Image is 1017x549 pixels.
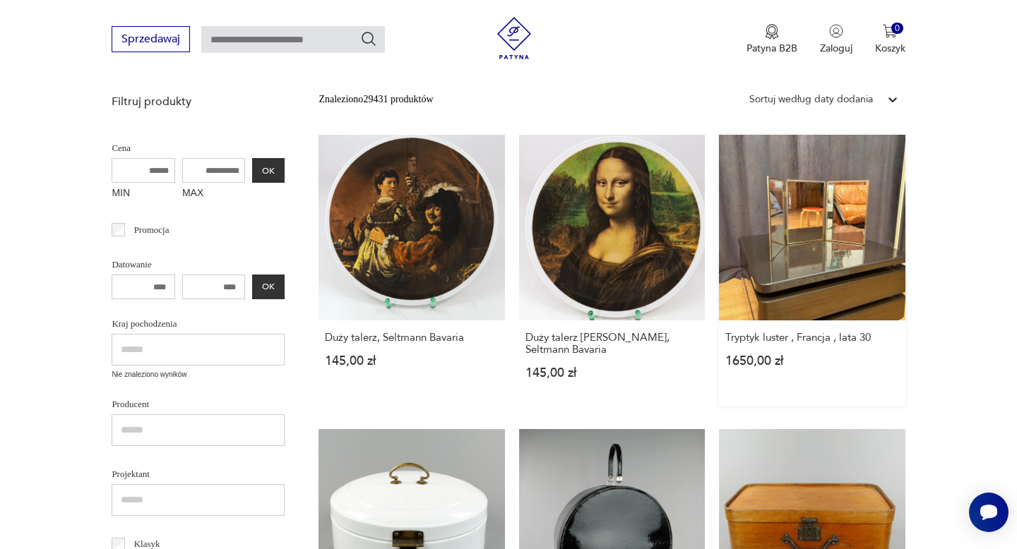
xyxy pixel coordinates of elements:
label: MIN [112,183,175,205]
a: Tryptyk luster , Francja , lata 30Tryptyk luster , Francja , lata 301650,00 zł [719,135,905,406]
button: 0Koszyk [875,24,905,55]
p: Promocja [134,222,169,238]
img: Patyna - sklep z meblami i dekoracjami vintage [493,17,535,59]
a: Ikona medaluPatyna B2B [747,24,797,55]
button: Patyna B2B [747,24,797,55]
p: Projektant [112,466,285,482]
img: Ikona medalu [765,24,779,40]
iframe: Smartsupp widget button [969,493,1009,532]
button: Zaloguj [820,24,852,55]
button: Szukaj [360,30,377,47]
img: Ikona koszyka [883,24,897,38]
p: Zaloguj [820,42,852,55]
p: Datowanie [112,257,285,272]
label: MAX [182,183,246,205]
button: OK [252,158,285,183]
h3: Duży talerz, Seltmann Bavaria [325,332,498,344]
p: 145,00 zł [325,355,498,367]
p: Nie znaleziono wyników [112,369,285,380]
p: Koszyk [875,42,905,55]
div: 0 [891,23,903,35]
a: Duży talerz Mona Lisa, Seltmann BavariaDuży talerz [PERSON_NAME], Seltmann Bavaria145,00 zł [519,135,705,406]
p: Producent [112,397,285,412]
div: Znaleziono 29431 produktów [319,92,433,107]
p: Kraj pochodzenia [112,316,285,332]
div: Sortuj według daty dodania [749,92,873,107]
p: Filtruj produkty [112,94,285,109]
a: Duży talerz, Seltmann BavariaDuży talerz, Seltmann Bavaria145,00 zł [319,135,504,406]
img: Ikonka użytkownika [829,24,843,38]
a: Sprzedawaj [112,35,190,45]
p: Patyna B2B [747,42,797,55]
h3: Tryptyk luster , Francja , lata 30 [725,332,898,344]
p: 145,00 zł [525,367,698,379]
button: OK [252,274,285,299]
button: Sprzedawaj [112,26,190,52]
h3: Duży talerz [PERSON_NAME], Seltmann Bavaria [525,332,698,356]
p: Cena [112,140,285,156]
p: 1650,00 zł [725,355,898,367]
